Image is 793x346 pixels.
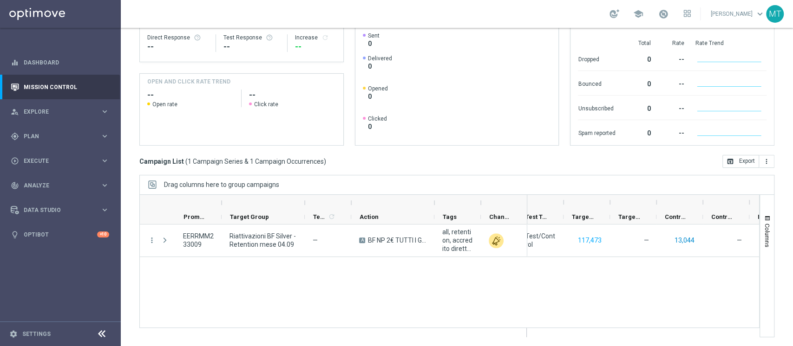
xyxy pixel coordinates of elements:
span: Promotions [184,213,206,220]
div: Total [626,39,650,47]
img: Other [489,233,504,248]
span: Click rate [254,101,278,108]
div: Bounced [578,76,615,90]
button: play_circle_outline Execute keyboard_arrow_right [10,157,110,165]
div: Mission Control [11,75,109,99]
button: lightbulb Optibot +10 [10,231,110,238]
span: 1 Campaign Series & 1 Campaign Occurrences [188,157,324,166]
span: Execute [24,158,100,164]
h2: -- [249,90,335,101]
div: Plan [11,132,100,141]
i: lightbulb [11,231,19,239]
span: Drag columns here to group campaigns [164,181,279,188]
button: equalizer Dashboard [10,59,110,66]
div: Test/Control [525,232,556,249]
span: 0 [368,122,387,131]
div: Spam reported [578,125,615,140]
span: Control Response Rate [711,213,734,220]
span: — [644,237,649,244]
div: Analyze [11,181,100,190]
span: Action [360,213,379,220]
i: settings [9,330,18,338]
button: track_changes Analyze keyboard_arrow_right [10,182,110,189]
button: Mission Control [10,83,110,91]
div: Direct Response [147,34,208,41]
h3: Campaign List [139,157,326,166]
span: Data Studio [24,207,100,213]
div: +10 [97,231,109,237]
div: -- [223,41,280,52]
div: -- [662,125,684,140]
span: Clicked [368,115,387,122]
span: Control Customers [665,213,687,220]
div: -- [295,41,336,52]
span: Plan [24,134,100,139]
span: — [313,236,318,244]
div: -- [662,76,684,90]
span: Sent [368,32,380,39]
i: keyboard_arrow_right [100,156,109,165]
button: gps_fixed Plan keyboard_arrow_right [10,133,110,140]
i: gps_fixed [11,132,19,141]
span: Analyze [24,183,100,188]
span: Opened [368,85,388,92]
div: 0 [626,100,650,115]
span: — [737,237,742,244]
i: keyboard_arrow_right [100,107,109,116]
div: Test Response [223,34,280,41]
span: Explore [24,109,100,115]
span: Open rate [152,101,177,108]
div: Explore [11,108,100,116]
a: Settings [22,331,51,337]
button: person_search Explore keyboard_arrow_right [10,108,110,115]
div: Rate Trend [695,39,767,47]
span: Increase [758,213,773,220]
span: ) [324,157,326,166]
div: Row Groups [164,181,279,188]
span: Channel [489,213,511,220]
i: open_in_browser [727,158,734,165]
i: more_vert [763,158,770,165]
div: Execute [11,157,100,165]
div: 0 [626,125,650,140]
a: Mission Control [24,75,109,99]
span: Columns [764,224,771,247]
span: Test Type [525,213,548,220]
button: 13,044 [674,235,695,246]
div: -- [662,100,684,115]
span: Target Group [230,213,269,220]
div: Increase [295,34,336,41]
i: keyboard_arrow_right [100,205,109,214]
span: Tags [443,213,457,220]
span: 0 [368,39,380,48]
button: Data Studio keyboard_arrow_right [10,206,110,214]
i: refresh [321,34,329,41]
div: MT [766,5,784,23]
div: Press SPACE to select this row. [140,224,527,257]
div: Dropped [578,51,615,66]
button: more_vert [148,236,156,244]
button: more_vert [759,155,774,168]
a: Dashboard [24,50,109,75]
span: ( [185,157,188,166]
a: [PERSON_NAME]keyboard_arrow_down [710,7,766,21]
i: refresh [328,213,335,220]
span: all, retention, accredito diretto, bonus free, talent [442,228,473,253]
div: 0 [626,51,650,66]
div: -- [662,51,684,66]
i: person_search [11,108,19,116]
div: Rate [662,39,684,47]
span: Delivered [368,55,392,62]
i: keyboard_arrow_right [100,132,109,141]
div: Unsubscribed [578,100,615,115]
span: school [633,9,643,19]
